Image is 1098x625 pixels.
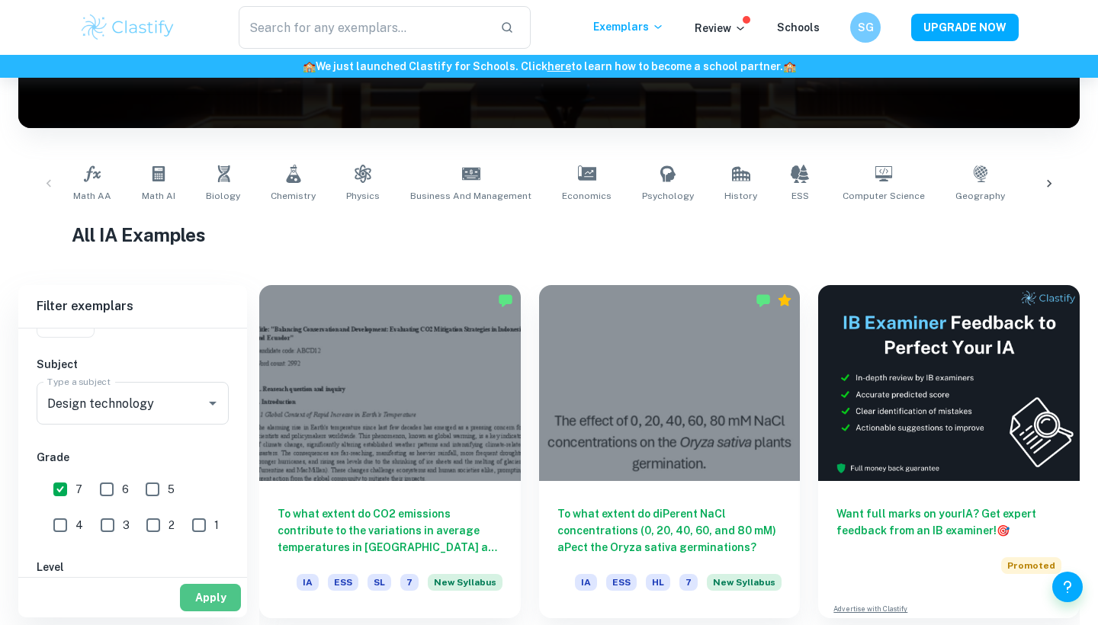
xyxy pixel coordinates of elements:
[562,189,612,203] span: Economics
[168,481,175,498] span: 5
[142,189,175,203] span: Math AI
[122,481,129,498] span: 6
[368,574,391,591] span: SL
[642,189,694,203] span: Psychology
[37,449,229,466] h6: Grade
[575,574,597,591] span: IA
[777,293,792,308] div: Premium
[75,517,83,534] span: 4
[593,18,664,35] p: Exemplars
[79,12,176,43] img: Clastify logo
[818,285,1080,618] a: Want full marks on yourIA? Get expert feedback from an IB examiner!PromotedAdvertise with Clastify
[911,14,1019,41] button: UPGRADE NOW
[169,517,175,534] span: 2
[1001,557,1061,574] span: Promoted
[297,574,319,591] span: IA
[1052,572,1083,602] button: Help and Feedback
[679,574,698,591] span: 7
[707,574,782,591] span: New Syllabus
[37,559,229,575] h6: Level
[850,12,881,43] button: SG
[724,189,757,203] span: History
[72,221,1027,248] h1: All IA Examples
[123,517,130,534] span: 3
[498,293,513,308] img: Marked
[547,60,571,72] a: here
[857,19,875,36] h6: SG
[539,285,801,618] a: To what extent do diPerent NaCl concentrations (0, 20, 40, 60, and 80 mM) aPect the Oryza sativa ...
[791,189,809,203] span: ESS
[818,285,1080,481] img: Thumbnail
[202,393,223,414] button: Open
[75,481,82,498] span: 7
[180,584,241,611] button: Apply
[18,285,247,328] h6: Filter exemplars
[73,189,111,203] span: Math AA
[777,21,820,34] a: Schools
[997,524,1010,537] span: 🎯
[239,6,488,49] input: Search for any exemplars...
[557,505,782,556] h6: To what extent do diPerent NaCl concentrations (0, 20, 40, 60, and 80 mM) aPect the Oryza sativa ...
[428,574,502,591] span: New Syllabus
[37,356,229,373] h6: Subject
[410,189,531,203] span: Business and Management
[695,20,746,37] p: Review
[955,189,1005,203] span: Geography
[756,293,771,308] img: Marked
[400,574,419,591] span: 7
[707,574,782,600] div: Starting from the May 2026 session, the ESS IA requirements have changed. We created this exempla...
[606,574,637,591] span: ESS
[259,285,521,618] a: To what extent do CO2 emissions contribute to the variations in average temperatures in [GEOGRAPH...
[783,60,796,72] span: 🏫
[328,574,358,591] span: ESS
[303,60,316,72] span: 🏫
[646,574,670,591] span: HL
[428,574,502,600] div: Starting from the May 2026 session, the ESS IA requirements have changed. We created this exempla...
[3,58,1095,75] h6: We just launched Clastify for Schools. Click to learn how to become a school partner.
[346,189,380,203] span: Physics
[833,604,907,614] a: Advertise with Clastify
[843,189,925,203] span: Computer Science
[836,505,1061,539] h6: Want full marks on your IA ? Get expert feedback from an IB examiner!
[47,375,111,388] label: Type a subject
[206,189,240,203] span: Biology
[214,517,219,534] span: 1
[271,189,316,203] span: Chemistry
[278,505,502,556] h6: To what extent do CO2 emissions contribute to the variations in average temperatures in [GEOGRAPH...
